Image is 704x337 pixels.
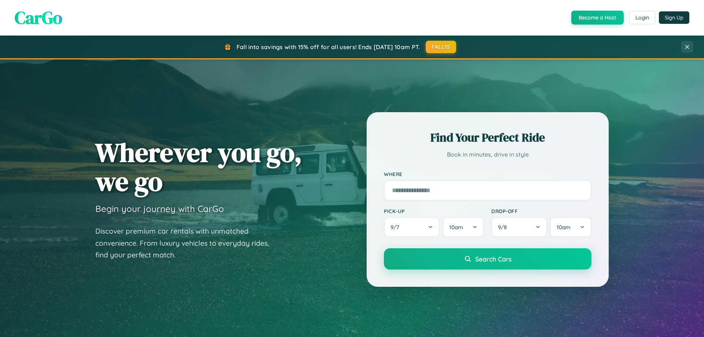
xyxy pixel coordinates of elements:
[491,208,591,214] label: Drop-off
[95,203,224,214] h3: Begin your journey with CarGo
[426,41,456,53] button: FALL15
[95,225,279,261] p: Discover premium car rentals with unmatched convenience. From luxury vehicles to everyday rides, ...
[557,224,571,231] span: 10am
[384,208,484,214] label: Pick-up
[475,255,511,263] span: Search Cars
[659,11,689,24] button: Sign Up
[491,217,547,237] button: 9/8
[384,171,591,177] label: Where
[449,224,463,231] span: 10am
[95,138,302,196] h1: Wherever you go, we go
[384,129,591,146] h2: Find Your Perfect Ride
[384,248,591,270] button: Search Cars
[498,224,510,231] span: 9 / 8
[571,11,624,25] button: Become a Host
[443,217,484,237] button: 10am
[236,43,420,51] span: Fall into savings with 15% off for all users! Ends [DATE] 10am PT.
[384,217,440,237] button: 9/7
[390,224,403,231] span: 9 / 7
[384,149,591,160] p: Book in minutes, drive in style
[629,11,655,24] button: Login
[15,6,62,30] span: CarGo
[550,217,591,237] button: 10am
